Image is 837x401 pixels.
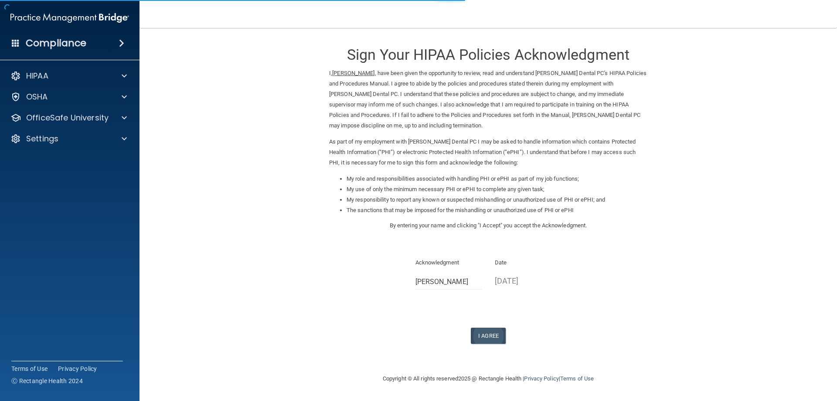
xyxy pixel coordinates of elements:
h3: Sign Your HIPAA Policies Acknowledgment [329,47,647,63]
a: Terms of Use [11,364,48,373]
input: Full Name [415,274,482,290]
a: Privacy Policy [524,375,558,382]
h4: Compliance [26,37,86,49]
a: OfficeSafe University [10,113,127,123]
div: Copyright © All rights reserved 2025 @ Rectangle Health | | [329,365,647,393]
p: Date [495,257,561,268]
li: My responsibility to report any known or suspected mishandling or unauthorized use of PHI or ePHI... [347,195,647,205]
p: [DATE] [495,274,561,288]
img: PMB logo [10,9,129,27]
p: OSHA [26,92,48,102]
p: HIPAA [26,71,48,81]
a: Settings [10,134,127,144]
a: OSHA [10,92,127,102]
li: My role and responsibilities associated with handling PHI or ePHI as part of my job functions; [347,174,647,184]
a: Terms of Use [560,375,594,382]
p: Acknowledgment [415,257,482,268]
p: By entering your name and clicking "I Accept" you accept the Acknowledgment. [329,220,647,231]
a: Privacy Policy [58,364,97,373]
p: Settings [26,134,58,144]
span: Ⓒ Rectangle Health 2024 [11,377,83,385]
p: As part of my employment with [PERSON_NAME] Dental PC I may be asked to handle information which ... [329,137,647,168]
ins: [PERSON_NAME] [332,70,374,76]
button: I Agree [471,328,506,344]
p: OfficeSafe University [26,113,109,123]
li: My use of only the minimum necessary PHI or ePHI to complete any given task; [347,184,647,195]
li: The sanctions that may be imposed for the mishandling or unauthorized use of PHI or ePHI [347,205,647,216]
a: HIPAA [10,71,127,81]
p: I, , have been given the opportunity to review, read and understand [PERSON_NAME] Dental PC’s HIP... [329,68,647,131]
